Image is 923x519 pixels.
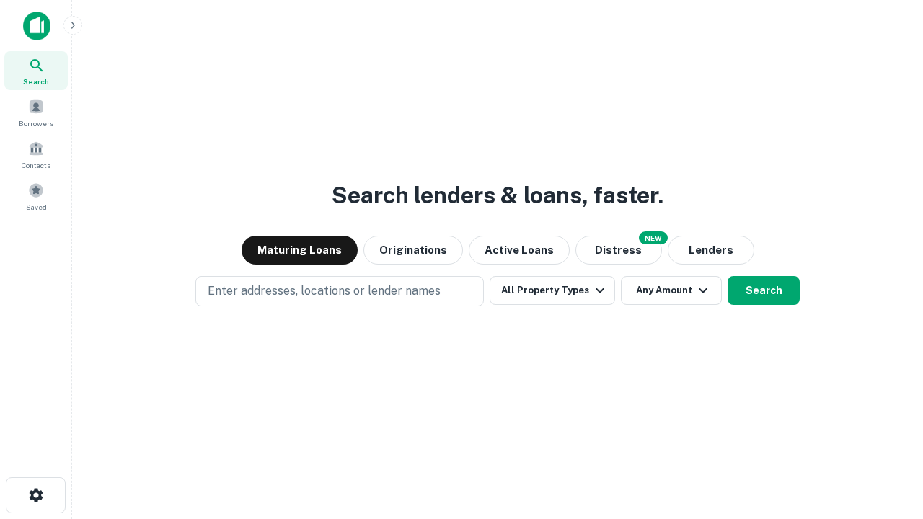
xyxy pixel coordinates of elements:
[4,177,68,216] a: Saved
[4,93,68,132] a: Borrowers
[363,236,463,265] button: Originations
[668,236,754,265] button: Lenders
[639,231,668,244] div: NEW
[490,276,615,305] button: All Property Types
[242,236,358,265] button: Maturing Loans
[23,12,50,40] img: capitalize-icon.png
[4,135,68,174] a: Contacts
[728,276,800,305] button: Search
[332,178,663,213] h3: Search lenders & loans, faster.
[195,276,484,306] button: Enter addresses, locations or lender names
[621,276,722,305] button: Any Amount
[19,117,53,129] span: Borrowers
[26,201,47,213] span: Saved
[23,76,49,87] span: Search
[208,283,441,300] p: Enter addresses, locations or lender names
[22,159,50,171] span: Contacts
[4,51,68,90] a: Search
[469,236,570,265] button: Active Loans
[575,236,662,265] button: Search distressed loans with lien and other non-mortgage details.
[851,404,923,473] iframe: Chat Widget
